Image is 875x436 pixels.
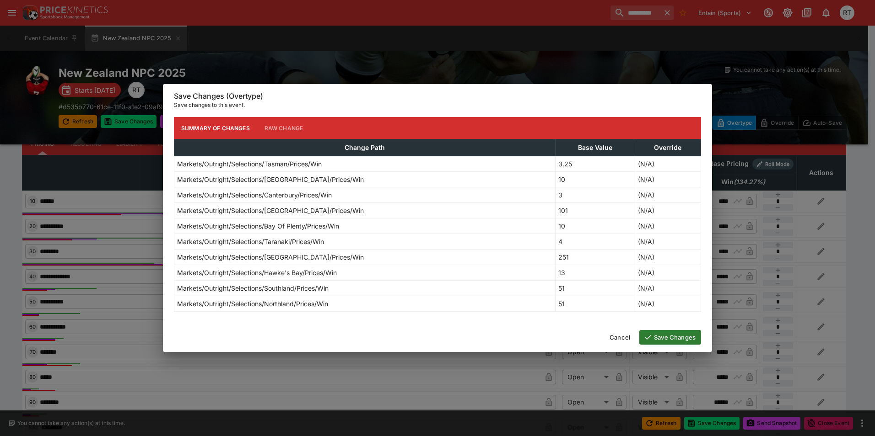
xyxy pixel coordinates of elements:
[177,237,324,246] p: Markets/Outright/Selections/Taranaki/Prices/Win
[177,299,328,308] p: Markets/Outright/Selections/Northland/Prices/Win
[635,218,701,234] td: (N/A)
[174,101,701,110] p: Save changes to this event.
[635,296,701,312] td: (N/A)
[555,234,635,250] td: 4
[635,187,701,203] td: (N/A)
[177,175,364,184] p: Markets/Outright/Selections/[GEOGRAPHIC_DATA]/Prices/Win
[174,139,556,156] th: Change Path
[555,156,635,172] td: 3.25
[555,296,635,312] td: 51
[635,139,701,156] th: Override
[635,281,701,296] td: (N/A)
[177,206,364,215] p: Markets/Outright/Selections/[GEOGRAPHIC_DATA]/Prices/Win
[177,221,339,231] p: Markets/Outright/Selections/Bay Of Plenty/Prices/Win
[604,330,636,345] button: Cancel
[555,281,635,296] td: 51
[635,234,701,250] td: (N/A)
[177,252,364,262] p: Markets/Outright/Selections/[GEOGRAPHIC_DATA]/Prices/Win
[257,117,311,139] button: Raw Change
[177,190,332,200] p: Markets/Outright/Selections/Canterbury/Prices/Win
[555,187,635,203] td: 3
[555,250,635,265] td: 251
[177,283,329,293] p: Markets/Outright/Selections/Southland/Prices/Win
[635,250,701,265] td: (N/A)
[555,265,635,281] td: 13
[174,91,701,101] h6: Save Changes (Overtype)
[555,139,635,156] th: Base Value
[177,159,322,169] p: Markets/Outright/Selections/Tasman/Prices/Win
[635,265,701,281] td: (N/A)
[177,268,337,277] p: Markets/Outright/Selections/Hawke's Bay/Prices/Win
[639,330,701,345] button: Save Changes
[555,218,635,234] td: 10
[635,203,701,218] td: (N/A)
[635,156,701,172] td: (N/A)
[174,117,257,139] button: Summary of Changes
[555,203,635,218] td: 101
[555,172,635,187] td: 10
[635,172,701,187] td: (N/A)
